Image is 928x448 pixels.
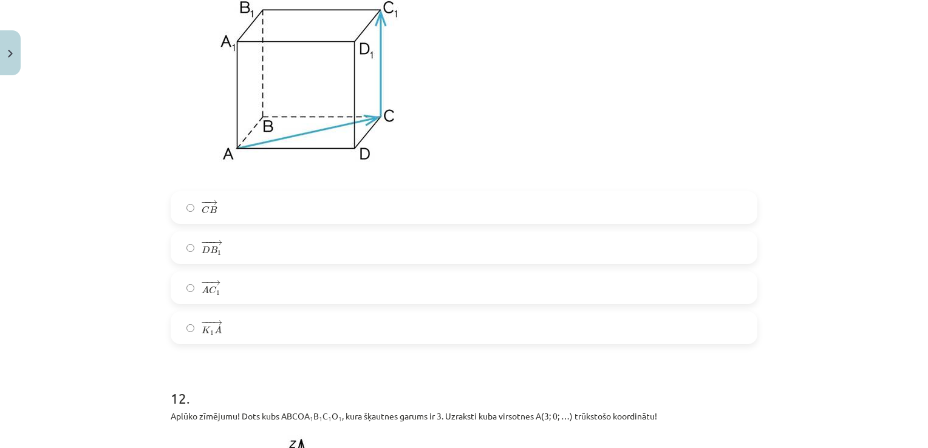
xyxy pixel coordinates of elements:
span: 1 [217,250,221,256]
span: − [201,240,209,245]
sub: 1 [319,414,322,423]
span: − [204,200,205,205]
h1: 12 . [171,368,757,406]
span: 1 [210,330,214,336]
span: B [210,246,217,254]
sub: 1 [338,414,342,423]
span: −− [205,240,211,245]
sub: 1 [310,414,313,423]
span: → [213,320,222,325]
span: → [213,240,222,245]
span: → [208,200,217,205]
span: B [210,206,217,214]
span: K [202,326,211,334]
span: − [201,200,209,205]
span: C [209,286,217,294]
span: A [214,326,222,334]
span: − [201,320,209,325]
span: A [202,286,209,294]
span: − [206,280,211,285]
span: −− [205,320,211,325]
span: C [202,206,210,214]
p: Aplūko zīmējumu! Dots kubs ABCOA B C O , kura šķautnes garums ir 3. Uzraksti kuba virsotnes A(3; ... [171,410,757,423]
img: icon-close-lesson-0947bae3869378f0d4975bcd49f059093ad1ed9edebbc8119c70593378902aed.svg [8,50,13,58]
sub: 1 [328,414,332,423]
span: D [202,246,210,254]
span: − [201,280,209,285]
span: 1 [216,290,220,296]
span: → [211,280,220,285]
